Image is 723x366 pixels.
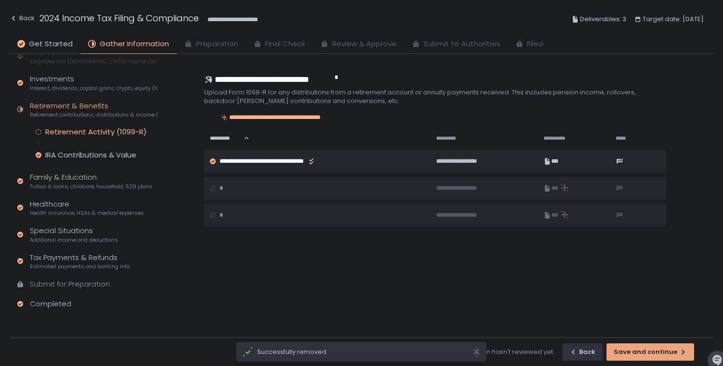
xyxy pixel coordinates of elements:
div: Completed [30,299,71,310]
div: Retirement Activity (1099-R) [45,127,147,137]
div: Retirement & Benefits [30,101,157,119]
div: Submit for Preparation [30,279,110,290]
span: Retirement contributions, distributions & income (1099-R, 5498) [30,111,157,118]
span: Health insurance, HSAs & medical expenses [30,209,144,217]
div: Save and continue [614,348,687,356]
button: Back [10,12,35,27]
div: Tax Payments & Refunds [30,252,129,271]
span: Get Started [29,39,73,50]
span: Preparation [196,39,238,50]
div: Back [10,13,35,24]
div: Back [569,348,595,356]
span: Additional income and deductions [30,236,118,244]
button: Save and continue [607,343,694,361]
span: Employee and [DEMOGRAPHIC_DATA] income (W-2s) [30,58,157,65]
div: Employment [30,47,157,65]
h1: 2024 Income Tax Filing & Compliance [39,12,199,25]
div: Family & Education [30,172,153,190]
span: Estimated payments and banking info [30,263,129,270]
span: Submit to Authorities [424,39,500,50]
span: Deliverables: 3 [580,13,626,25]
div: IRA Contributions & Value [45,150,136,160]
div: Upload Form 1099-R for any distributions from a retirement account or annuity payments received. ... [204,88,666,105]
div: Investments [30,74,157,92]
span: Gather Information [100,39,169,50]
svg: close [473,347,480,357]
div: Healthcare [30,199,144,217]
div: Special Situations [30,225,118,244]
span: Interest, dividends, capital gains, crypto, equity (1099s, K-1s) [30,85,157,92]
span: Successfully removed [257,348,473,356]
span: Review & Approve [332,39,397,50]
button: Back [562,343,603,361]
span: Final Check [265,39,305,50]
span: Target date: [DATE] [643,13,704,25]
span: Tuition & loans, childcare, household, 529 plans [30,183,153,190]
span: Filed [527,39,543,50]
